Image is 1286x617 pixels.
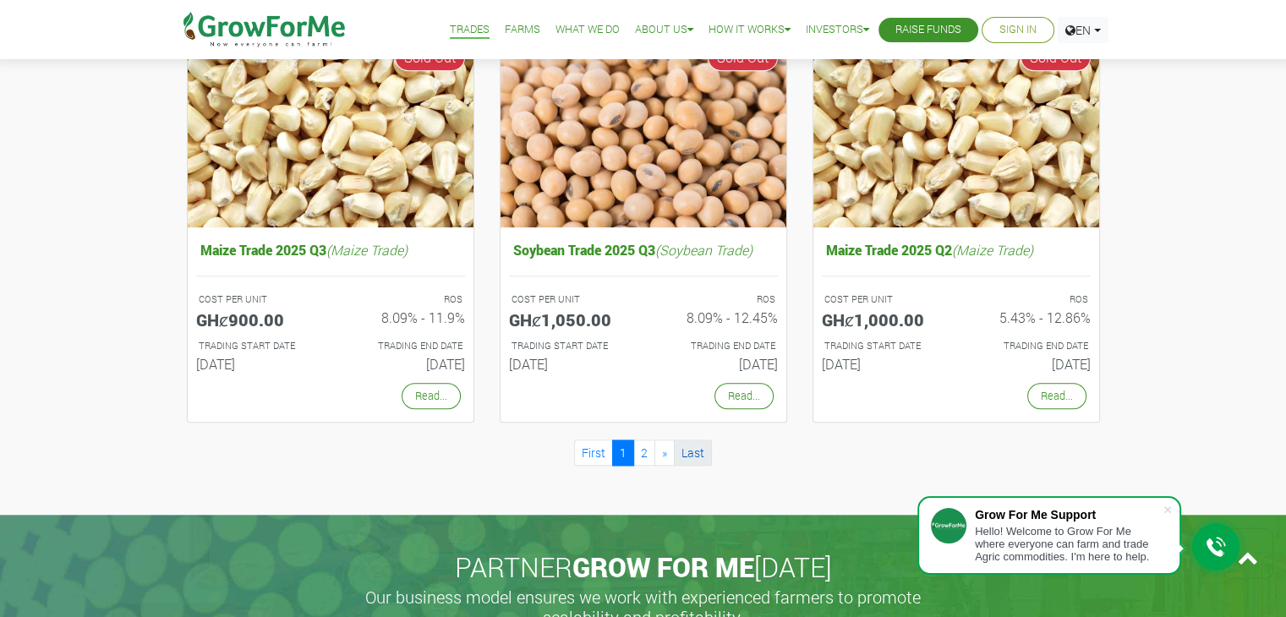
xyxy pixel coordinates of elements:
[501,35,786,227] img: growforme image
[714,383,774,409] a: Read...
[662,445,667,461] span: »
[824,339,941,353] p: Estimated Trading Start Date
[824,292,941,307] p: COST PER UNIT
[1058,17,1108,43] a: EN
[196,238,465,262] h5: Maize Trade 2025 Q3
[572,549,754,585] span: GROW FOR ME
[402,383,461,409] a: Read...
[509,356,631,372] h6: [DATE]
[806,21,869,39] a: Investors
[612,440,634,466] a: 1
[187,440,1100,466] nav: Page Navigation
[822,356,944,372] h6: [DATE]
[999,21,1037,39] a: Sign In
[196,309,318,330] h5: GHȼ900.00
[199,292,315,307] p: COST PER UNIT
[1027,383,1086,409] a: Read...
[659,339,775,353] p: Estimated Trading End Date
[822,309,944,330] h5: GHȼ1,000.00
[633,440,655,466] a: 2
[509,309,631,330] h5: GHȼ1,050.00
[969,309,1091,325] h6: 5.43% - 12.86%
[512,339,628,353] p: Estimated Trading Start Date
[450,21,490,39] a: Trades
[196,238,465,379] a: Maize Trade 2025 Q3(Maize Trade) COST PER UNIT GHȼ900.00 ROS 8.09% - 11.9% TRADING START DATE [DA...
[199,339,315,353] p: Estimated Trading Start Date
[512,292,628,307] p: COST PER UNIT
[505,21,540,39] a: Farms
[822,238,1091,262] h5: Maize Trade 2025 Q2
[346,292,462,307] p: ROS
[574,440,613,466] a: First
[975,525,1163,563] div: Hello! Welcome to Grow For Me where everyone can farm and trade Agric commodities. I'm here to help.
[952,241,1033,259] i: (Maize Trade)
[971,339,1088,353] p: Estimated Trading End Date
[822,238,1091,379] a: Maize Trade 2025 Q2(Maize Trade) COST PER UNIT GHȼ1,000.00 ROS 5.43% - 12.86% TRADING START DATE ...
[343,309,465,325] h6: 8.09% - 11.9%
[655,241,752,259] i: (Soybean Trade)
[971,292,1088,307] p: ROS
[326,241,408,259] i: (Maize Trade)
[895,21,961,39] a: Raise Funds
[343,356,465,372] h6: [DATE]
[188,35,473,227] img: growforme image
[181,551,1106,583] h2: PARTNER [DATE]
[509,238,778,379] a: Soybean Trade 2025 Q3(Soybean Trade) COST PER UNIT GHȼ1,050.00 ROS 8.09% - 12.45% TRADING START D...
[656,356,778,372] h6: [DATE]
[709,21,791,39] a: How it Works
[813,35,1099,227] img: growforme image
[509,238,778,262] h5: Soybean Trade 2025 Q3
[659,292,775,307] p: ROS
[555,21,620,39] a: What We Do
[196,356,318,372] h6: [DATE]
[656,309,778,325] h6: 8.09% - 12.45%
[346,339,462,353] p: Estimated Trading End Date
[674,440,712,466] a: Last
[635,21,693,39] a: About Us
[969,356,1091,372] h6: [DATE]
[975,508,1163,521] div: Grow For Me Support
